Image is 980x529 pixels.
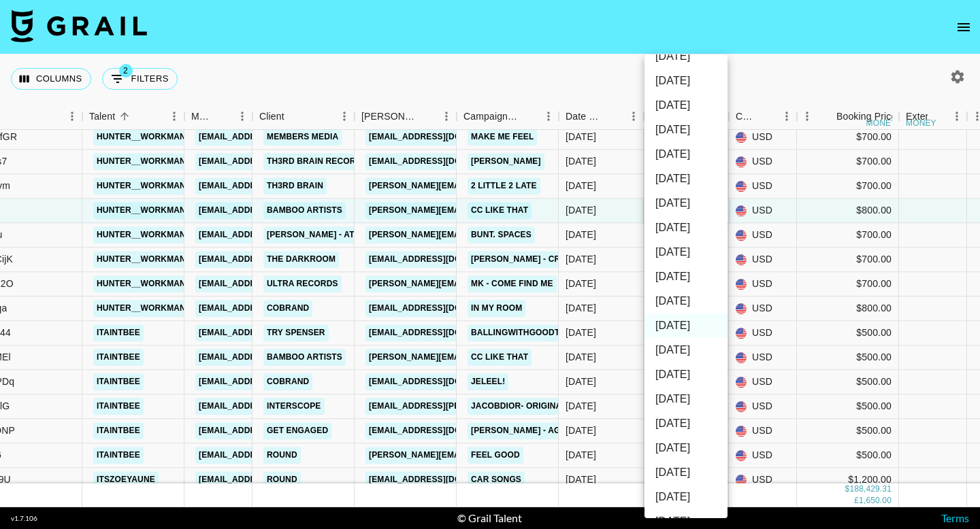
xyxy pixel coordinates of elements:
[644,118,728,142] li: [DATE]
[644,240,728,264] li: [DATE]
[644,436,728,460] li: [DATE]
[644,387,728,411] li: [DATE]
[644,485,728,509] li: [DATE]
[644,69,728,93] li: [DATE]
[644,191,728,216] li: [DATE]
[644,216,728,240] li: [DATE]
[644,289,728,313] li: [DATE]
[644,142,728,167] li: [DATE]
[644,264,728,289] li: [DATE]
[644,362,728,387] li: [DATE]
[644,338,728,362] li: [DATE]
[644,313,728,338] li: [DATE]
[644,44,728,69] li: [DATE]
[644,167,728,191] li: [DATE]
[644,411,728,436] li: [DATE]
[644,93,728,118] li: [DATE]
[644,460,728,485] li: [DATE]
